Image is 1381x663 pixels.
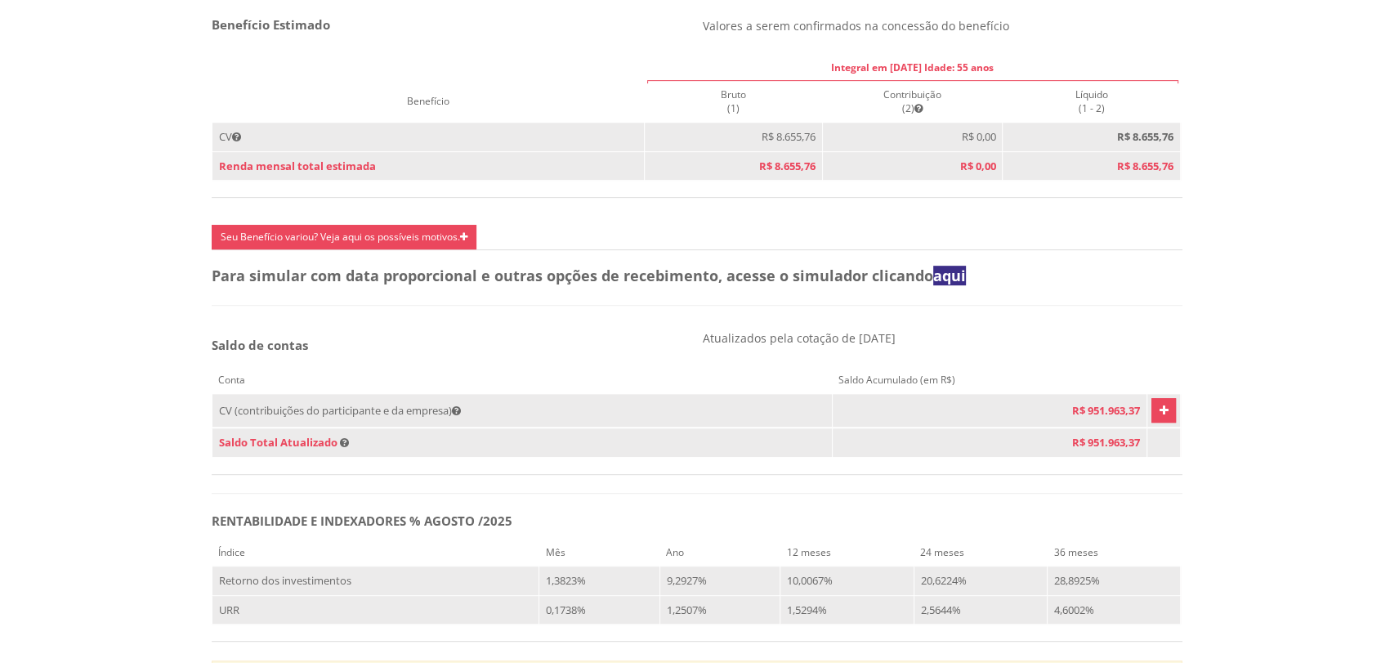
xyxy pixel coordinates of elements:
td: URR [212,595,539,625]
th: Ano [659,539,780,567]
th: Bruto (1) [645,81,823,123]
th: Integral em [DATE] Idade: 55 anos [645,54,1181,81]
b: R$ 8.655,76 [1117,159,1173,173]
td: 0,1738% [539,595,659,625]
h5: RENTABILIDADE E INDEXADORES % AGOSTO /2025 [212,514,1182,528]
th: Índice [212,539,539,567]
span: R$ 0,00 [959,159,995,173]
h4: Benefício Estimado [212,18,691,32]
h5: Saldo de contas [212,338,691,352]
td: Renda mensal total estimada [212,151,645,181]
span: R$ 8.655,76 [762,129,816,144]
th: Líquido (1 - 2) [1003,81,1181,123]
a: Seu Benefício variou? Veja aqui os possíveis motivos. [212,225,476,249]
td: 10,0067% [780,566,914,595]
p: Valores a serem confirmados na concessão do benefício [703,18,1182,34]
td: 1,2507% [659,595,780,625]
th: Mês [539,539,659,567]
span: CV (contribuições do participante e da empresa) [219,403,461,418]
th: Conta [212,366,832,394]
th: Benefício [212,81,645,123]
td: 20,6224% [914,566,1047,595]
td: 9,2927% [659,566,780,595]
th: 24 meses [914,539,1047,567]
span: Saldo Total Atualizado [219,435,337,450]
span: R$ 8.655,76 [759,159,816,173]
p: Atualizados pela cotação de [DATE] [703,330,1182,346]
td: 2,5644% [914,595,1047,625]
span: Contribuição (2) [883,87,941,115]
td: 28,8925% [1047,566,1180,595]
span: R$ 951.963,37 [1072,403,1140,418]
td: Retorno dos investimentos [212,566,539,595]
span: R$ 0,00 [961,129,995,144]
h4: Para simular com data proporcional e outras opções de recebimento, acesse o simulador clicando [212,268,1182,284]
span: CV [219,129,241,144]
th: 36 meses [1047,539,1180,567]
b: R$ 8.655,76 [1117,129,1173,144]
th: 12 meses [780,539,914,567]
span: R$ 951.963,37 [1072,435,1140,450]
th: Saldo Acumulado (em R$) [832,366,1147,394]
td: 1,5294% [780,595,914,625]
a: aqui [933,266,966,285]
td: 4,6002% [1047,595,1180,625]
td: 1,3823% [539,566,659,595]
